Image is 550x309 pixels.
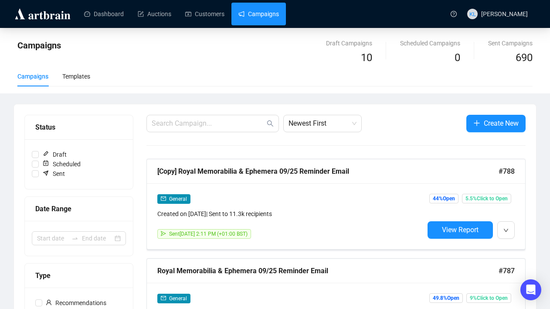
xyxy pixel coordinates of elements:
div: Date Range [35,203,122,214]
img: logo [14,7,72,21]
span: [PERSON_NAME] [481,10,528,17]
a: [Copy] Royal Memorabilia & Ephemera 09/25 Reminder Email#788mailGeneralCreated on [DATE]| Sent to... [146,159,526,250]
div: Sent Campaigns [488,38,533,48]
div: Scheduled Campaigns [400,38,460,48]
div: Type [35,270,122,281]
input: Start date [37,233,68,243]
span: KL [469,9,476,18]
span: Create New [484,118,519,129]
span: search [267,120,274,127]
span: send [161,231,166,236]
span: Sent [DATE] 2:11 PM (+01:00 BST) [169,231,248,237]
div: Status [35,122,122,133]
span: down [503,228,509,233]
span: Scheduled [39,159,84,169]
span: 44% Open [429,194,458,203]
span: Sent [39,169,68,179]
span: question-circle [451,11,457,17]
div: Draft Campaigns [326,38,372,48]
span: 9% Click to Open [466,293,511,303]
div: Open Intercom Messenger [520,279,541,300]
span: swap-right [71,235,78,242]
span: to [71,235,78,242]
button: Create New [466,115,526,132]
span: Recommendations [42,298,110,308]
div: Royal Memorabilia & Ephemera 09/25 Reminder Email [157,265,499,276]
span: View Report [442,226,479,234]
a: Auctions [138,3,171,25]
span: 0 [455,51,460,64]
span: General [169,295,187,302]
span: 5.5% Click to Open [462,194,511,203]
span: #788 [499,166,515,177]
span: plus [473,120,480,127]
span: user [46,299,52,306]
span: 690 [516,51,533,64]
span: mail [161,196,166,201]
button: View Report [428,221,493,239]
div: [Copy] Royal Memorabilia & Ephemera 09/25 Reminder Email [157,166,499,177]
input: Search Campaign... [152,118,265,129]
a: Dashboard [84,3,124,25]
span: #787 [499,265,515,276]
div: Templates [62,72,90,81]
div: Created on [DATE] | Sent to 11.3k recipients [157,209,424,219]
span: Campaigns [17,40,61,51]
span: 10 [361,51,372,64]
div: Campaigns [17,72,48,81]
span: Draft [39,150,70,159]
a: Campaigns [238,3,279,25]
span: Newest First [289,115,356,132]
span: 49.8% Open [429,293,463,303]
input: End date [82,233,113,243]
span: General [169,196,187,202]
span: mail [161,295,166,301]
a: Customers [185,3,224,25]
